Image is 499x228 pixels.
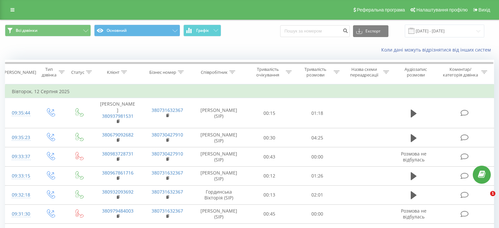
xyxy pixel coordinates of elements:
td: 01:18 [293,98,341,128]
td: Вівторок, 12 Серпня 2025 [5,85,494,98]
div: 09:35:44 [12,107,29,119]
a: Коли дані можуть відрізнятися вiд інших систем [381,47,494,53]
td: 00:13 [246,185,293,204]
a: 380979484003 [102,208,134,214]
div: Аудіозапис розмови [397,67,435,78]
div: Клієнт [107,70,119,75]
div: Коментар/категорія дзвінка [441,67,480,78]
span: Налаштування профілю [416,7,468,12]
button: Основний [94,25,180,36]
div: Співробітник [201,70,228,75]
input: Пошук за номером [280,25,350,37]
button: Всі дзвінки [5,25,91,36]
iframe: Intercom live chat [477,191,492,207]
td: [PERSON_NAME] (SIP) [192,204,246,223]
a: 380730427910 [152,132,183,138]
a: 380731632367 [152,107,183,113]
td: [PERSON_NAME] (SIP) [192,98,246,128]
div: 09:35:23 [12,131,29,144]
span: Всі дзвінки [16,28,37,33]
div: Тривалість очікування [252,67,284,78]
div: Тривалість розмови [299,67,332,78]
span: Розмова не відбулась [401,208,426,220]
td: 00:30 [246,128,293,147]
span: 1 [490,191,495,196]
div: 09:31:30 [12,208,29,220]
a: 380932093692 [102,189,134,195]
div: [PERSON_NAME] [3,70,36,75]
td: [PERSON_NAME] (SIP) [192,147,246,166]
td: 00:00 [293,204,341,223]
td: [PERSON_NAME] [93,98,142,128]
td: 00:43 [246,147,293,166]
a: 380983728731 [102,151,134,157]
div: 09:33:15 [12,170,29,182]
button: Експорт [353,25,388,37]
span: Реферальна програма [357,7,405,12]
div: 09:33:37 [12,150,29,163]
div: Тип дзвінка [41,67,57,78]
a: 380967861716 [102,170,134,176]
a: 380679092682 [102,132,134,138]
a: 380731632367 [152,189,183,195]
div: Назва схеми переадресації [347,67,382,78]
td: 00:00 [293,147,341,166]
div: Бізнес номер [149,70,176,75]
a: 380937981531 [102,113,134,119]
span: Вихід [479,7,490,12]
td: Гординська Вікторія (SIP) [192,185,246,204]
div: Статус [71,70,84,75]
span: Графік [196,28,209,33]
td: 00:15 [246,98,293,128]
a: 380731632367 [152,208,183,214]
td: [PERSON_NAME] (SIP) [192,166,246,185]
a: 380730427910 [152,151,183,157]
a: 380731632367 [152,170,183,176]
td: 02:01 [293,185,341,204]
td: 01:26 [293,166,341,185]
td: 00:12 [246,166,293,185]
span: Розмова не відбулась [401,151,426,163]
td: [PERSON_NAME] (SIP) [192,128,246,147]
div: 09:32:18 [12,189,29,201]
button: Графік [183,25,221,36]
td: 00:45 [246,204,293,223]
td: 04:25 [293,128,341,147]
